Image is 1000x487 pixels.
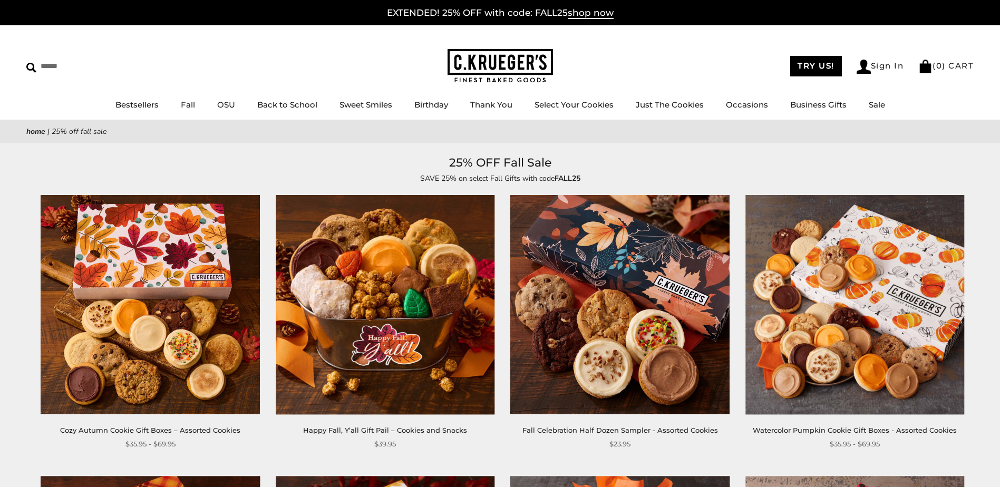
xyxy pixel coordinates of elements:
a: OSU [217,100,235,110]
a: Just The Cookies [636,100,704,110]
a: Watercolor Pumpkin Cookie Gift Boxes - Assorted Cookies [753,426,957,434]
span: $23.95 [609,439,630,450]
a: Cozy Autumn Cookie Gift Boxes – Assorted Cookies [60,426,240,434]
a: Back to School [257,100,317,110]
span: shop now [568,7,614,19]
nav: breadcrumbs [26,125,974,138]
span: $39.95 [374,439,396,450]
p: SAVE 25% on select Fall Gifts with code [258,172,743,184]
a: Fall [181,100,195,110]
a: TRY US! [790,56,842,76]
a: Home [26,126,45,137]
a: Occasions [726,100,768,110]
span: $35.95 - $69.95 [125,439,176,450]
a: (0) CART [918,61,974,71]
img: Watercolor Pumpkin Cookie Gift Boxes - Assorted Cookies [745,196,965,415]
input: Search [26,58,152,74]
img: Cozy Autumn Cookie Gift Boxes – Assorted Cookies [41,196,260,415]
a: Happy Fall, Y’all Gift Pail – Cookies and Snacks [303,426,467,434]
a: Sweet Smiles [339,100,392,110]
img: Search [26,63,36,73]
a: Birthday [414,100,448,110]
a: Business Gifts [790,100,847,110]
h1: 25% OFF Fall Sale [42,153,958,172]
span: 25% OFF Fall Sale [52,126,106,137]
span: | [47,126,50,137]
a: Thank You [470,100,512,110]
span: $35.95 - $69.95 [830,439,880,450]
img: Bag [918,60,933,73]
a: Sale [869,100,885,110]
a: EXTENDED! 25% OFF with code: FALL25shop now [387,7,614,19]
a: Fall Celebration Half Dozen Sampler - Assorted Cookies [522,426,718,434]
img: C.KRUEGER'S [448,49,553,83]
strong: FALL25 [555,173,580,183]
img: Fall Celebration Half Dozen Sampler - Assorted Cookies [510,196,730,415]
a: Select Your Cookies [535,100,614,110]
img: Account [857,60,871,74]
span: 0 [936,61,943,71]
img: Happy Fall, Y’all Gift Pail – Cookies and Snacks [276,196,495,415]
a: Sign In [857,60,904,74]
a: Bestsellers [115,100,159,110]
